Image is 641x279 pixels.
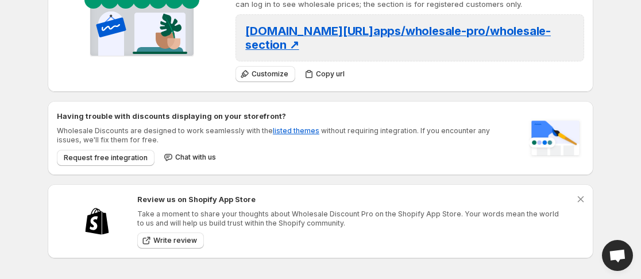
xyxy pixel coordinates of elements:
button: Copy url [300,66,352,82]
span: Request free integration [64,153,148,162]
h2: Having trouble with discounts displaying on your storefront? [57,110,515,122]
p: Wholesale Discounts are designed to work seamlessly with the without requiring integration. If yo... [57,126,515,145]
span: Chat with us [175,153,216,162]
button: Request free integration [57,150,155,166]
button: Customize [235,66,295,82]
button: Dismiss notification [573,191,589,207]
span: Copy url [316,69,345,79]
span: [DOMAIN_NAME][URL] apps/wholesale-pro/wholesale-section ↗ [245,24,551,52]
span: Write review [153,236,197,245]
span: Customize [252,69,288,79]
button: Chat with us [159,149,223,165]
a: listed themes [273,126,319,135]
div: Open chat [602,240,633,271]
a: [DOMAIN_NAME][URL]apps/wholesale-pro/wholesale-section ↗ [245,28,551,51]
a: Write review [137,232,204,249]
p: Take a moment to share your thoughts about Wholesale Discount Pro on the Shopify App Store. Your ... [137,210,559,228]
h2: Review us on Shopify App Store [137,193,559,205]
